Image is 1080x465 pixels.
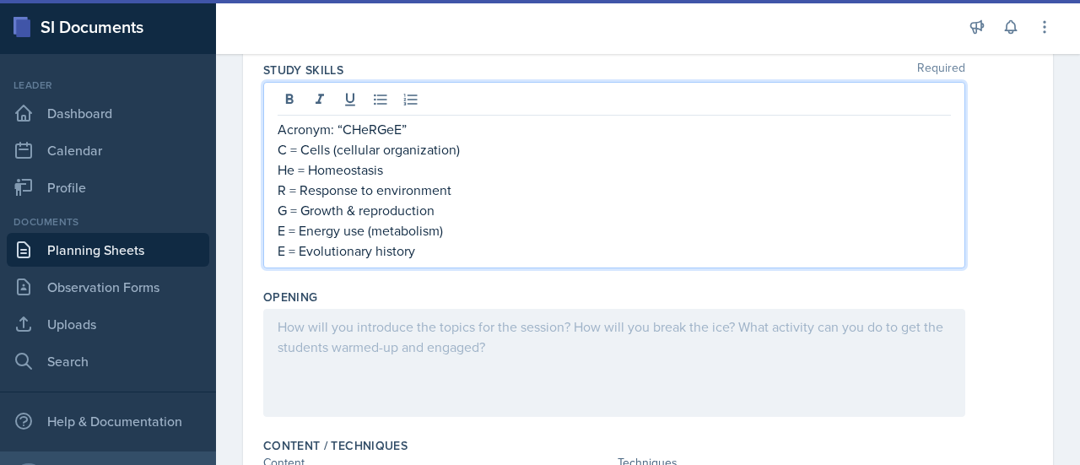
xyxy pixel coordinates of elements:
a: Dashboard [7,96,209,130]
a: Observation Forms [7,270,209,304]
label: Study Skills [263,62,343,78]
p: He = Homeostasis [278,160,951,180]
div: Leader [7,78,209,93]
p: R = Response to environment [278,180,951,200]
p: C = Cells (cellular organization) [278,139,951,160]
p: E = Evolutionary history [278,241,951,261]
div: Help & Documentation [7,404,209,438]
label: Content / Techniques [263,437,408,454]
p: E = Energy use (metabolism) [278,220,951,241]
p: Acronym: “CHeRGeE” [278,119,951,139]
label: Opening [263,289,317,305]
span: Required [917,62,965,78]
a: Planning Sheets [7,233,209,267]
p: G = Growth & reproduction [278,200,951,220]
a: Profile [7,170,209,204]
a: Uploads [7,307,209,341]
div: Documents [7,214,209,230]
a: Search [7,344,209,378]
a: Calendar [7,133,209,167]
